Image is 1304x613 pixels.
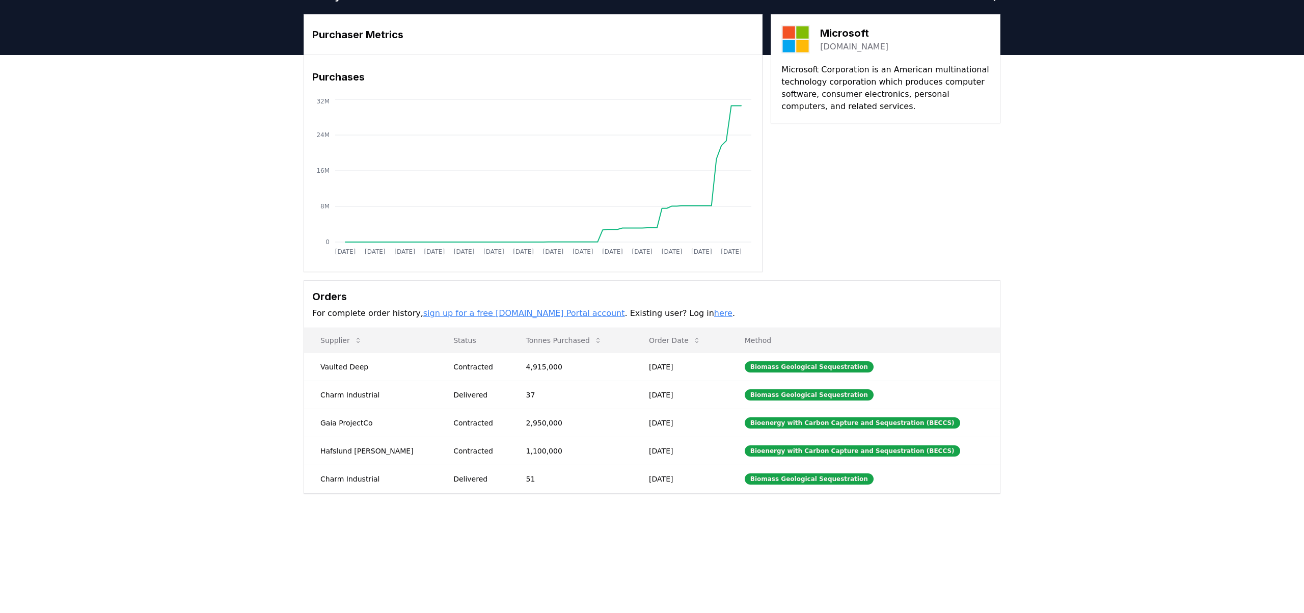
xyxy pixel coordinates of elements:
[641,330,709,351] button: Order Date
[312,330,370,351] button: Supplier
[820,25,888,41] h3: Microsoft
[453,418,501,428] div: Contracted
[304,381,437,409] td: Charm Industrial
[745,417,960,429] div: Bioenergy with Carbon Capture and Sequestration (BECCS)
[714,308,732,318] a: here
[445,335,501,345] p: Status
[316,131,330,139] tspan: 24M
[633,465,728,493] td: [DATE]
[633,409,728,437] td: [DATE]
[745,445,960,457] div: Bioenergy with Carbon Capture and Sequestration (BECCS)
[510,437,633,465] td: 1,100,000
[312,69,754,85] h3: Purchases
[632,248,653,255] tspan: [DATE]
[820,41,888,53] a: [DOMAIN_NAME]
[662,248,683,255] tspan: [DATE]
[513,248,534,255] tspan: [DATE]
[316,98,330,105] tspan: 32M
[737,335,992,345] p: Method
[781,25,810,54] img: Microsoft-logo
[325,238,330,246] tspan: 0
[781,64,990,113] p: Microsoft Corporation is an American multinational technology corporation which produces computer...
[454,248,475,255] tspan: [DATE]
[510,465,633,493] td: 51
[304,437,437,465] td: Hafslund [PERSON_NAME]
[424,248,445,255] tspan: [DATE]
[633,437,728,465] td: [DATE]
[483,248,504,255] tspan: [DATE]
[543,248,564,255] tspan: [DATE]
[304,409,437,437] td: Gaia ProjectCo
[510,409,633,437] td: 2,950,000
[691,248,712,255] tspan: [DATE]
[745,389,874,401] div: Biomass Geological Sequestration
[312,307,992,319] p: For complete order history, . Existing user? Log in .
[453,474,501,484] div: Delivered
[633,353,728,381] td: [DATE]
[453,446,501,456] div: Contracted
[312,27,754,42] h3: Purchaser Metrics
[602,248,623,255] tspan: [DATE]
[573,248,593,255] tspan: [DATE]
[721,248,742,255] tspan: [DATE]
[745,473,874,485] div: Biomass Geological Sequestration
[312,289,992,304] h3: Orders
[453,390,501,400] div: Delivered
[304,465,437,493] td: Charm Industrial
[745,361,874,372] div: Biomass Geological Sequestration
[633,381,728,409] td: [DATE]
[320,203,330,210] tspan: 8M
[510,353,633,381] td: 4,915,000
[316,167,330,174] tspan: 16M
[510,381,633,409] td: 37
[335,248,356,255] tspan: [DATE]
[365,248,386,255] tspan: [DATE]
[304,353,437,381] td: Vaulted Deep
[423,308,625,318] a: sign up for a free [DOMAIN_NAME] Portal account
[453,362,501,372] div: Contracted
[518,330,610,351] button: Tonnes Purchased
[394,248,415,255] tspan: [DATE]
